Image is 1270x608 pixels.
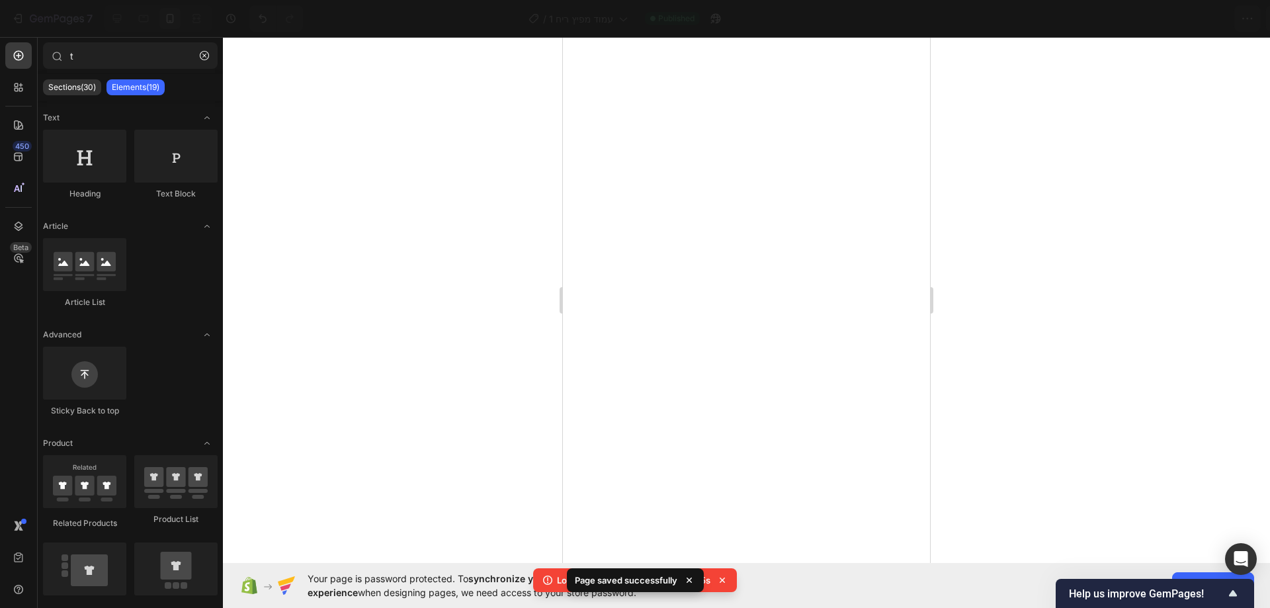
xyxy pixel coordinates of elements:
[87,11,93,26] p: 7
[43,405,126,417] div: Sticky Back to top
[43,112,60,124] span: Text
[134,188,218,200] div: Text Block
[308,573,679,598] span: synchronize your theme style & enhance your experience
[575,574,677,587] p: Page saved successfully
[308,572,730,599] span: Your page is password protected. To when designing pages, we need access to your store password.
[1182,5,1238,32] button: Publish
[13,141,32,152] div: 450
[43,42,218,69] input: Search Sections & Elements
[196,324,218,345] span: Toggle open
[1133,5,1177,32] button: Save
[134,513,218,525] div: Product List
[557,574,710,587] p: Login session expired, reload after 5s
[1001,5,1128,32] button: 1 product assigned
[1193,12,1226,26] div: Publish
[10,242,32,253] div: Beta
[43,517,126,529] div: Related Products
[1069,586,1241,601] button: Show survey - Help us improve GemPages!
[1172,572,1254,599] button: Allow access
[43,296,126,308] div: Article List
[43,437,73,449] span: Product
[112,82,159,93] p: Elements(19)
[48,82,96,93] p: Sections(30)
[5,5,99,32] button: 7
[1144,13,1166,24] span: Save
[196,433,218,454] span: Toggle open
[43,188,126,200] div: Heading
[658,13,695,24] span: Published
[1012,12,1098,26] span: 1 product assigned
[1225,543,1257,575] div: Open Intercom Messenger
[196,107,218,128] span: Toggle open
[563,37,930,563] iframe: Design area
[1069,587,1225,600] span: Help us improve GemPages!
[249,5,303,32] div: Undo/Redo
[549,12,613,26] span: עמוד מפיץ ריח 1
[43,220,68,232] span: Article
[196,216,218,237] span: Toggle open
[543,12,546,26] span: /
[43,329,81,341] span: Advanced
